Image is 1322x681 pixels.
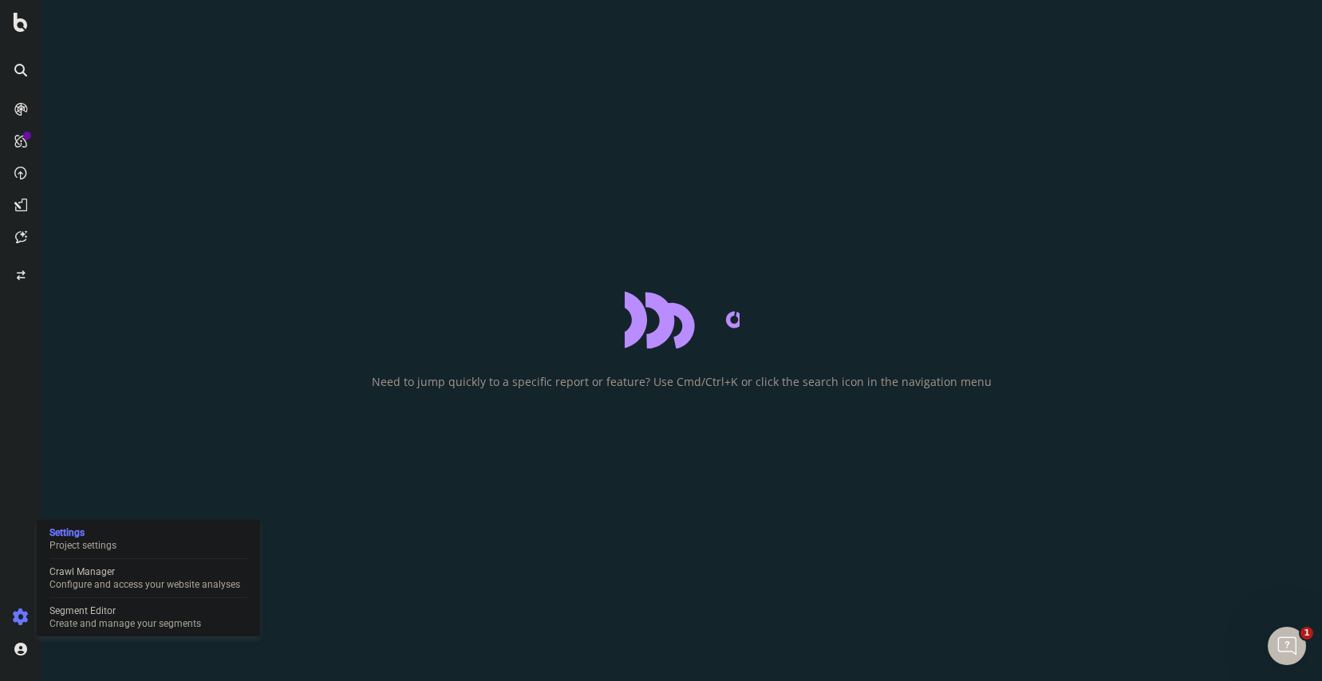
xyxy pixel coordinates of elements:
div: Segment Editor [49,604,201,617]
div: Configure and access your website analyses [49,578,240,591]
a: SettingsProject settings [43,525,254,553]
span: 1 [1300,627,1313,640]
a: Crawl ManagerConfigure and access your website analyses [43,564,254,592]
a: Segment EditorCreate and manage your segments [43,603,254,632]
div: Create and manage your segments [49,617,201,630]
div: Need to jump quickly to a specific report or feature? Use Cmd/Ctrl+K or click the search icon in ... [372,374,992,390]
div: animation [625,291,740,348]
iframe: Intercom live chat [1268,627,1306,665]
div: Crawl Manager [49,565,240,578]
div: Project settings [49,539,116,552]
div: Settings [49,526,116,539]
